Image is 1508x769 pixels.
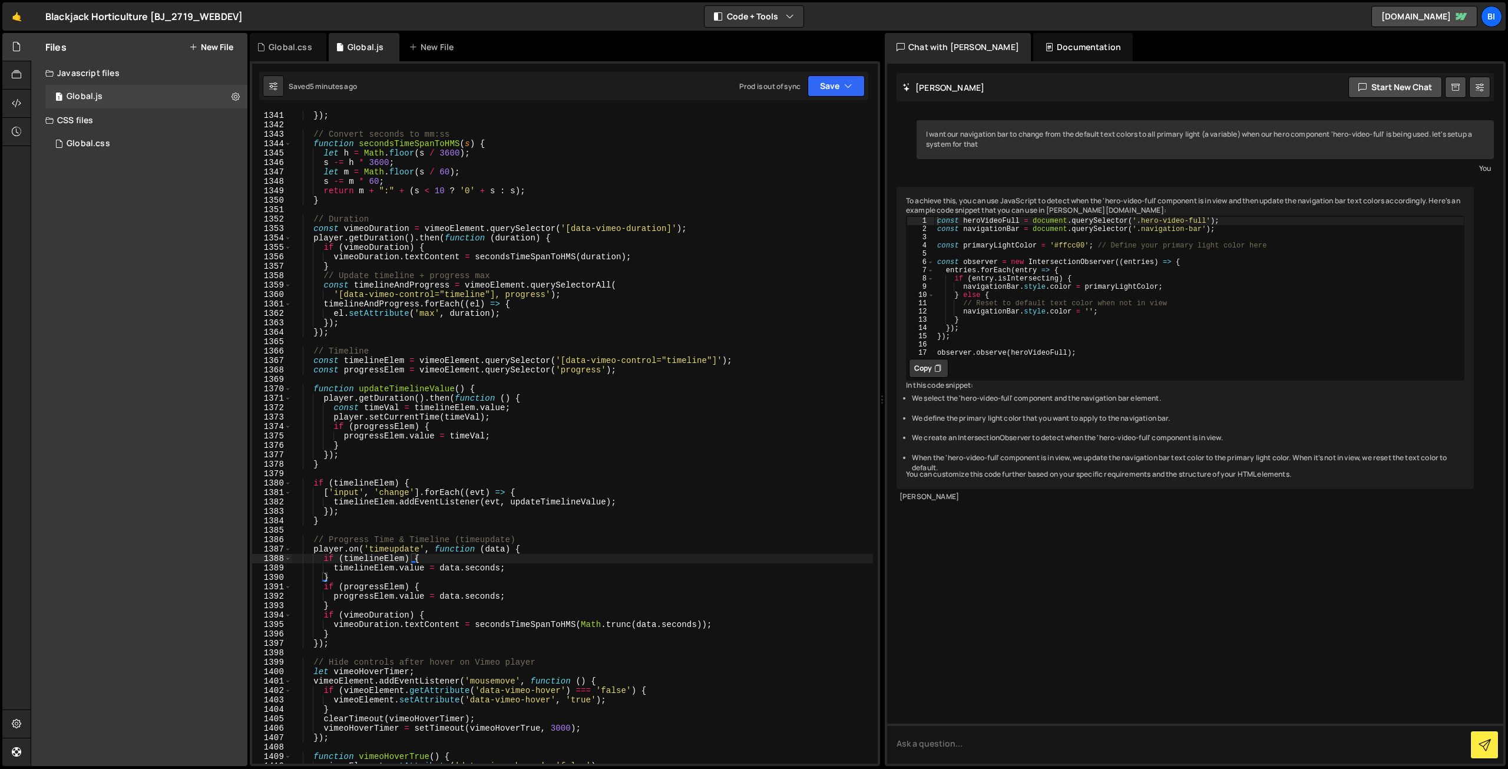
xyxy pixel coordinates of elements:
[252,460,292,469] div: 1378
[252,742,292,752] div: 1408
[899,492,1471,502] div: [PERSON_NAME]
[252,252,292,262] div: 1356
[808,75,865,97] button: Save
[189,42,233,52] button: New File
[252,186,292,196] div: 1349
[252,139,292,148] div: 1344
[252,356,292,365] div: 1367
[252,676,292,686] div: 1401
[252,422,292,431] div: 1374
[67,138,110,149] div: Global.css
[252,441,292,450] div: 1376
[252,243,292,252] div: 1355
[252,563,292,573] div: 1389
[252,752,292,761] div: 1409
[252,450,292,460] div: 1377
[310,81,357,91] div: 5 minutes ago
[252,497,292,507] div: 1382
[1481,6,1502,27] a: Bi
[252,667,292,676] div: 1400
[252,412,292,422] div: 1373
[269,41,312,53] div: Global.css
[252,262,292,271] div: 1357
[31,61,247,85] div: Javascript files
[907,341,934,349] div: 16
[1348,77,1442,98] button: Start new chat
[252,573,292,582] div: 1390
[252,554,292,563] div: 1388
[912,394,1464,404] li: We select the 'hero-video-full' component and the navigation bar element.
[252,507,292,516] div: 1383
[252,469,292,478] div: 1379
[912,453,1464,473] li: When the 'hero-video-full' component is in view, we update the navigation bar text color to the p...
[252,526,292,535] div: 1385
[252,733,292,742] div: 1407
[45,85,247,108] div: 16258/43868.js
[252,488,292,497] div: 1381
[907,324,934,332] div: 14
[289,81,357,91] div: Saved
[45,41,67,54] h2: Files
[907,283,934,291] div: 9
[252,478,292,488] div: 1380
[252,328,292,337] div: 1364
[252,686,292,695] div: 1402
[917,120,1494,159] div: I want our navigation bar to change from the default text colors to all primary light (a variable...
[252,196,292,205] div: 1350
[252,309,292,318] div: 1362
[252,280,292,290] div: 1359
[252,375,292,384] div: 1369
[252,431,292,441] div: 1375
[907,242,934,250] div: 4
[912,414,1464,424] li: We define the primary light color that you want to apply to the navigation bar.
[252,592,292,601] div: 1392
[252,214,292,224] div: 1352
[252,582,292,592] div: 1391
[409,41,458,53] div: New File
[907,308,934,316] div: 12
[897,187,1474,490] div: To achieve this, you can use JavaScript to detect when the 'hero-video-full' component is in view...
[252,299,292,309] div: 1361
[252,516,292,526] div: 1384
[885,33,1031,61] div: Chat with [PERSON_NAME]
[45,132,247,156] div: 16258/43966.css
[252,167,292,177] div: 1347
[907,349,934,357] div: 17
[252,544,292,554] div: 1387
[252,394,292,403] div: 1371
[2,2,31,31] a: 🤙
[252,271,292,280] div: 1358
[1033,33,1133,61] div: Documentation
[252,205,292,214] div: 1351
[252,130,292,139] div: 1343
[252,233,292,243] div: 1354
[252,620,292,629] div: 1395
[252,111,292,120] div: 1341
[252,714,292,724] div: 1405
[252,318,292,328] div: 1363
[252,224,292,233] div: 1353
[252,658,292,667] div: 1399
[252,629,292,639] div: 1396
[252,535,292,544] div: 1386
[907,266,934,275] div: 7
[252,695,292,705] div: 1403
[909,359,948,378] button: Copy
[252,337,292,346] div: 1365
[252,148,292,158] div: 1345
[907,316,934,324] div: 13
[912,433,1464,443] li: We create an IntersectionObserver to detect when the 'hero-video-full' component is in view.
[252,290,292,299] div: 1360
[739,81,801,91] div: Prod is out of sync
[252,648,292,658] div: 1398
[252,724,292,733] div: 1406
[907,225,934,233] div: 2
[907,217,934,225] div: 1
[67,91,102,102] div: Global.js
[45,9,243,24] div: Blackjack Horticulture [BJ_2719_WEBDEV]
[907,258,934,266] div: 6
[252,158,292,167] div: 1346
[348,41,383,53] div: Global.js
[31,108,247,132] div: CSS files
